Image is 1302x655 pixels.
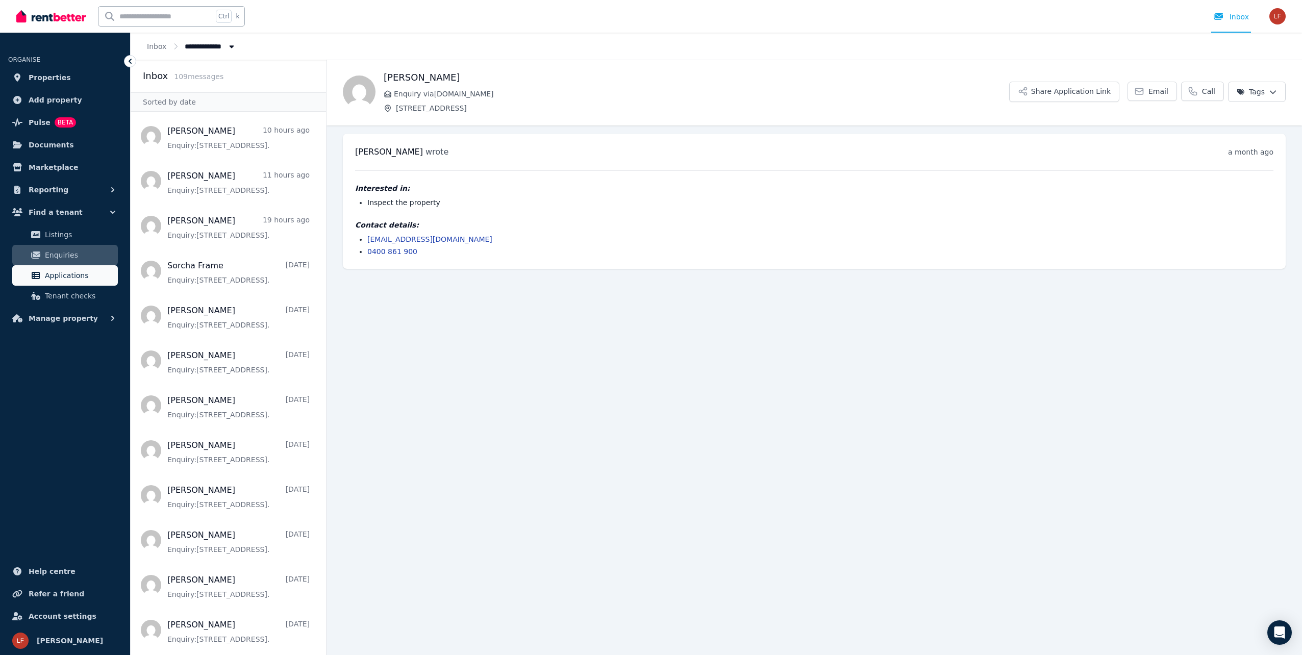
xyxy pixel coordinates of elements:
img: Lee Farrell [12,633,29,649]
time: a month ago [1228,148,1273,156]
span: Refer a friend [29,588,84,600]
span: Applications [45,269,114,282]
a: Sorcha Frame[DATE]Enquiry:[STREET_ADDRESS]. [167,260,310,285]
span: [PERSON_NAME] [37,635,103,647]
a: Tenant checks [12,286,118,306]
a: [PERSON_NAME][DATE]Enquiry:[STREET_ADDRESS]. [167,529,310,555]
a: [PERSON_NAME][DATE]Enquiry:[STREET_ADDRESS]. [167,439,310,465]
a: [PERSON_NAME][DATE]Enquiry:[STREET_ADDRESS]. [167,574,310,599]
span: Enquiries [45,249,114,261]
nav: Breadcrumb [131,33,253,60]
a: Marketplace [8,157,122,178]
a: Properties [8,67,122,88]
span: wrote [425,147,448,157]
span: [PERSON_NAME] [355,147,423,157]
span: Marketplace [29,161,78,173]
a: Email [1128,82,1177,101]
button: Share Application Link [1009,82,1119,102]
a: [PERSON_NAME][DATE]Enquiry:[STREET_ADDRESS]. [167,394,310,420]
li: Inspect the property [367,197,1273,208]
h4: Interested in: [355,183,1273,193]
img: Lee Farrell [1269,8,1286,24]
span: ORGANISE [8,56,40,63]
a: Enquiries [12,245,118,265]
span: Account settings [29,610,96,622]
a: [PERSON_NAME][DATE]Enquiry:[STREET_ADDRESS]. [167,349,310,375]
button: Manage property [8,308,122,329]
span: Enquiry via [DOMAIN_NAME] [394,89,1009,99]
a: Applications [12,265,118,286]
a: Listings [12,224,118,245]
a: [PERSON_NAME][DATE]Enquiry:[STREET_ADDRESS]. [167,305,310,330]
img: RentBetter [16,9,86,24]
span: Properties [29,71,71,84]
span: Tags [1237,87,1265,97]
a: [PERSON_NAME]19 hours agoEnquiry:[STREET_ADDRESS]. [167,215,310,240]
a: [EMAIL_ADDRESS][DOMAIN_NAME] [367,235,492,243]
a: Add property [8,90,122,110]
span: Help centre [29,565,76,577]
a: [PERSON_NAME][DATE]Enquiry:[STREET_ADDRESS]. [167,619,310,644]
button: Find a tenant [8,202,122,222]
h2: Inbox [143,69,168,83]
button: Reporting [8,180,122,200]
span: Documents [29,139,74,151]
span: BETA [55,117,76,128]
span: k [236,12,239,20]
span: Call [1202,86,1215,96]
div: Sorted by date [131,92,326,112]
span: [STREET_ADDRESS] [396,103,1009,113]
a: Refer a friend [8,584,122,604]
span: Ctrl [216,10,232,23]
img: Samantha [343,75,375,108]
a: Inbox [147,42,166,51]
a: 0400 861 900 [367,247,417,256]
a: PulseBETA [8,112,122,133]
a: Documents [8,135,122,155]
a: [PERSON_NAME]10 hours agoEnquiry:[STREET_ADDRESS]. [167,125,310,150]
a: [PERSON_NAME]11 hours agoEnquiry:[STREET_ADDRESS]. [167,170,310,195]
div: Open Intercom Messenger [1267,620,1292,645]
span: Listings [45,229,114,241]
a: [PERSON_NAME][DATE]Enquiry:[STREET_ADDRESS]. [167,484,310,510]
h1: [PERSON_NAME] [384,70,1009,85]
span: Find a tenant [29,206,83,218]
a: Call [1181,82,1224,101]
a: Help centre [8,561,122,582]
span: Tenant checks [45,290,114,302]
h4: Contact details: [355,220,1273,230]
span: Pulse [29,116,51,129]
button: Tags [1228,82,1286,102]
a: Account settings [8,606,122,626]
span: Email [1148,86,1168,96]
span: Add property [29,94,82,106]
span: Reporting [29,184,68,196]
span: Manage property [29,312,98,324]
div: Inbox [1213,12,1249,22]
span: 109 message s [174,72,223,81]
